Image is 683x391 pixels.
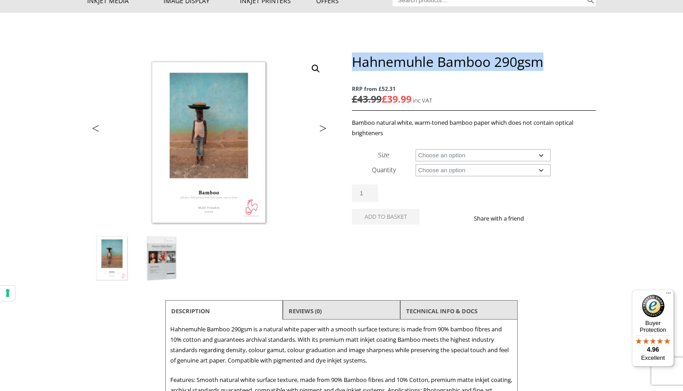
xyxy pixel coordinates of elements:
[663,290,674,301] button: Menu
[352,84,596,94] span: RRP from £52.31
[632,290,674,367] button: Trusted Shops TrustmarkBuyer Protection4.96Excellent
[170,324,513,366] p: Hahnemuhle Bamboo 290gsm is a natural white paper with a smooth surface texture; is made from 90%...
[352,118,596,138] p: Bamboo natural white, warm-toned bamboo paper which does not contain optical brighteners
[137,234,186,283] img: Hahnemuhle Bamboo 290gsm - Image 2
[406,303,477,319] a: TECHNICAL INFO & DOCS
[308,61,324,77] a: View full-screen image gallery
[546,215,553,222] img: twitter sharing button
[535,215,542,222] img: facebook sharing button
[352,93,382,105] bdi: 43.99
[557,215,564,222] img: email sharing button
[352,93,357,105] span: £
[382,93,387,105] span: £
[289,303,322,319] a: Reviews (0)
[88,234,136,283] img: Hahnemuhle Bamboo 290gsm
[171,303,210,319] a: Description
[372,165,396,174] label: Quantity
[632,354,674,362] p: Excellent
[352,184,378,202] input: Product quantity
[647,346,659,353] span: 4.96
[382,93,412,105] bdi: 39.99
[642,295,664,317] img: Trusted Shops Trustmark
[632,320,674,333] p: Buyer Protection
[474,213,535,224] p: Share with a friend
[352,53,596,70] h1: Hahnemuhle Bamboo 290gsm
[378,151,389,159] label: Size
[352,209,420,225] button: Add to basket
